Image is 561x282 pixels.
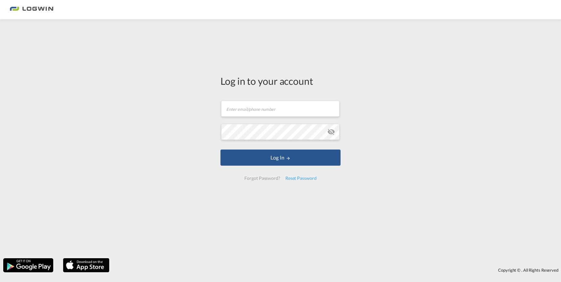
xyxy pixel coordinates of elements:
md-icon: icon-eye-off [327,128,335,136]
button: LOGIN [220,150,341,166]
input: Enter email/phone number [221,101,340,117]
div: Forgot Password? [242,172,282,184]
div: Copyright © . All Rights Reserved [113,265,561,276]
img: google.png [3,258,54,273]
div: Log in to your account [220,74,341,88]
div: Reset Password [283,172,319,184]
img: apple.png [62,258,110,273]
img: 2761ae10d95411efa20a1f5e0282d2d7.png [10,3,53,17]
